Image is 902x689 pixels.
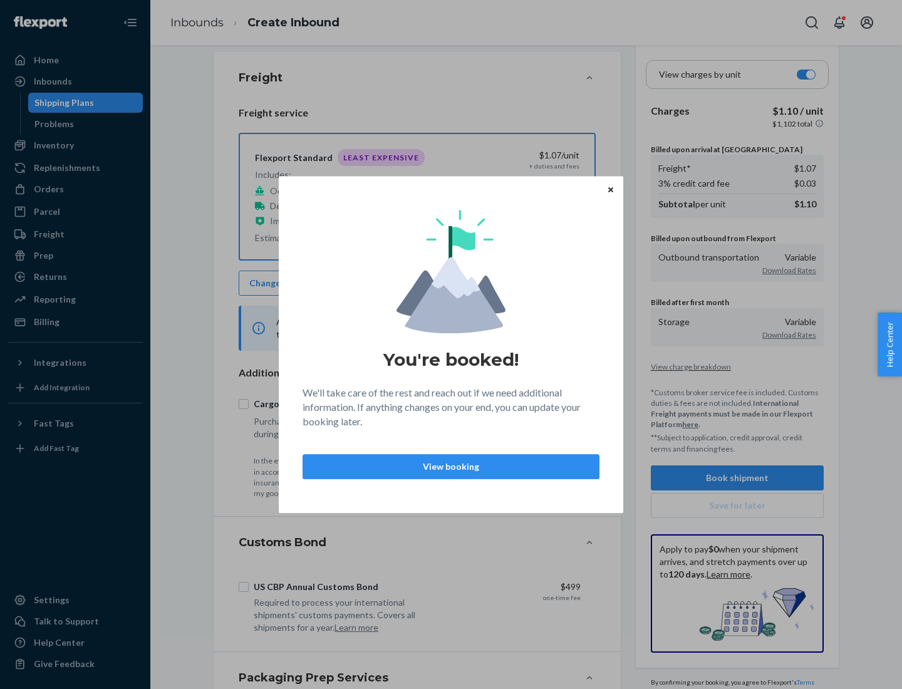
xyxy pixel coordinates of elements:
[383,348,519,371] h1: You're booked!
[303,454,599,479] button: View booking
[604,182,617,196] button: Close
[313,460,589,473] p: View booking
[303,386,599,429] p: We'll take care of the rest and reach out if we need additional information. If anything changes ...
[397,210,505,333] img: svg+xml,%3Csvg%20viewBox%3D%220%200%20174%20197%22%20fill%3D%22none%22%20xmlns%3D%22http%3A%2F%2F...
